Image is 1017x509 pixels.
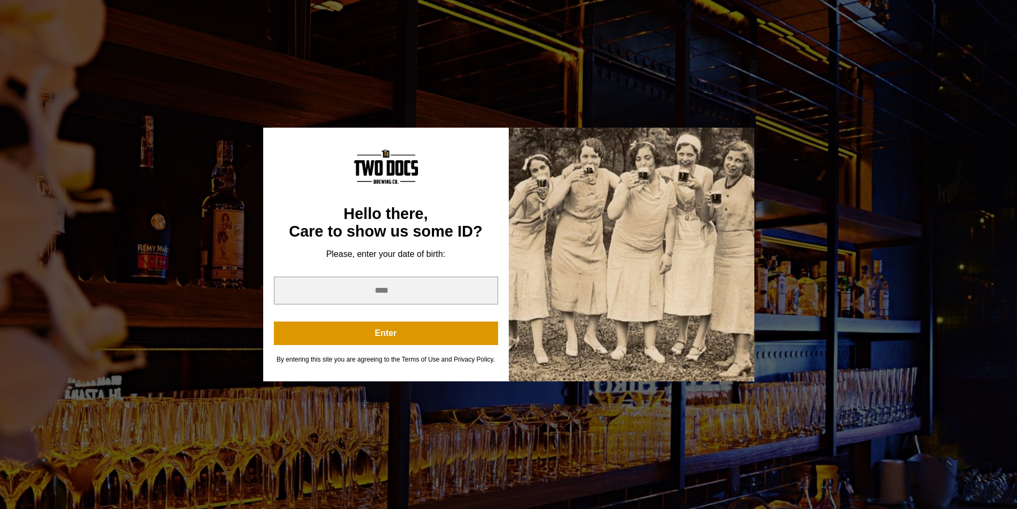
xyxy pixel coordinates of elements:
[274,277,498,304] input: year
[274,356,498,364] div: By entering this site you are agreeing to the Terms of Use and Privacy Policy.
[274,205,498,241] div: Hello there, Care to show us some ID?
[274,249,498,260] div: Please, enter your date of birth:
[354,149,418,184] img: Content Logo
[274,322,498,345] button: Enter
